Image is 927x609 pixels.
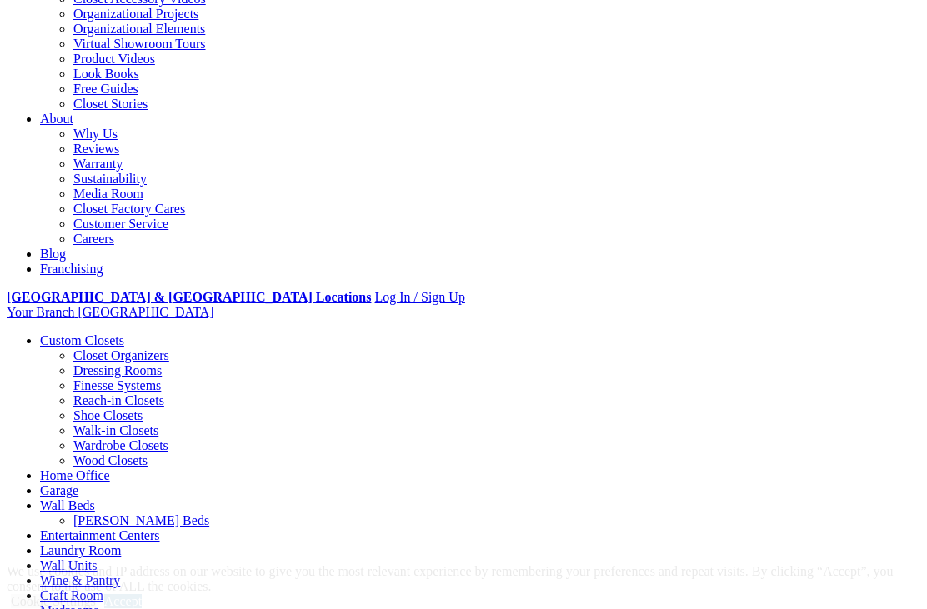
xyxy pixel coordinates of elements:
[73,423,158,437] a: Walk-in Closets
[73,127,118,141] a: Why Us
[73,232,114,246] a: Careers
[73,97,148,111] a: Closet Stories
[7,305,214,319] a: Your Branch [GEOGRAPHIC_DATA]
[40,483,78,497] a: Garage
[73,187,143,201] a: Media Room
[73,348,169,362] a: Closet Organizers
[7,305,74,319] span: Your Branch
[73,82,138,96] a: Free Guides
[73,142,119,156] a: Reviews
[73,408,143,422] a: Shoe Closets
[40,558,97,572] a: Wall Units
[40,468,110,482] a: Home Office
[40,528,160,542] a: Entertainment Centers
[374,290,464,304] a: Log In / Sign Up
[40,112,73,126] a: About
[40,262,103,276] a: Franchising
[40,247,66,261] a: Blog
[7,290,371,304] a: [GEOGRAPHIC_DATA] & [GEOGRAPHIC_DATA] Locations
[73,393,164,407] a: Reach-in Closets
[73,22,205,36] a: Organizational Elements
[73,378,161,392] a: Finesse Systems
[73,157,123,171] a: Warranty
[73,172,147,186] a: Sustainability
[73,37,206,51] a: Virtual Showroom Tours
[104,594,142,608] a: Accept
[73,67,139,81] a: Look Books
[73,202,185,216] a: Closet Factory Cares
[40,333,124,347] a: Custom Closets
[73,7,198,21] a: Organizational Projects
[73,52,155,66] a: Product Videos
[7,564,927,594] div: We use cookies and IP address on our website to give you the most relevant experience by remember...
[73,217,168,231] a: Customer Service
[78,305,213,319] span: [GEOGRAPHIC_DATA]
[40,543,121,557] a: Laundry Room
[73,438,168,452] a: Wardrobe Closets
[73,513,209,527] a: [PERSON_NAME] Beds
[73,363,162,377] a: Dressing Rooms
[73,453,148,467] a: Wood Closets
[11,594,96,608] a: Cookie Settings
[40,498,95,512] a: Wall Beds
